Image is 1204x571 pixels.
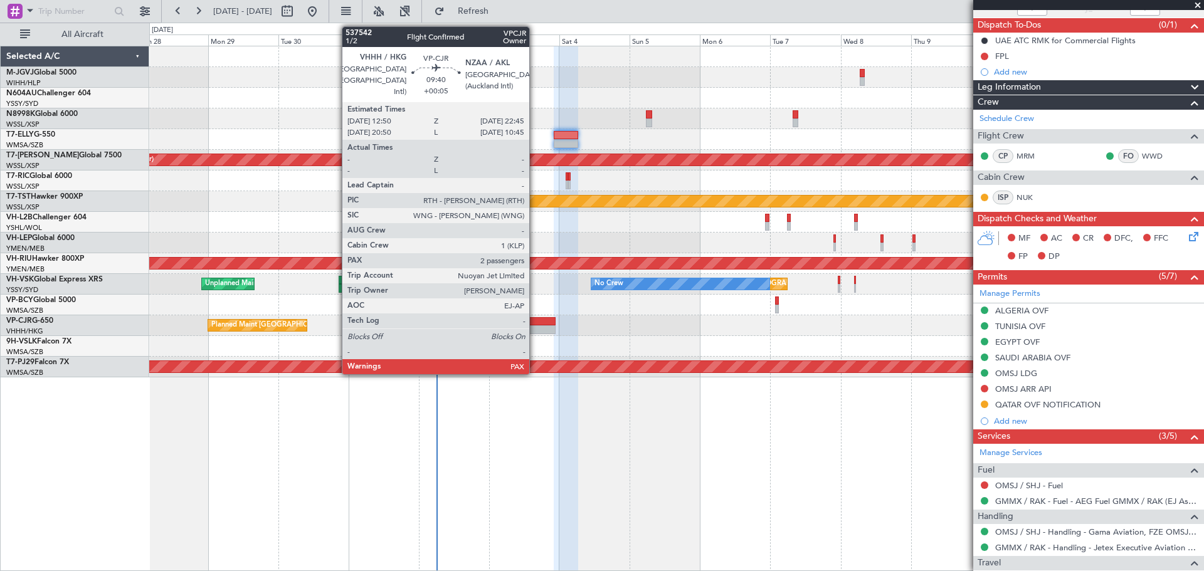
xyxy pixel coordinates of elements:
[6,296,33,304] span: VP-BCY
[1083,233,1094,245] span: CR
[419,34,489,46] div: Thu 2
[995,35,1136,46] div: UAE ATC RMK for Commercial Flights
[978,429,1010,444] span: Services
[995,496,1198,506] a: GMMX / RAK - Fuel - AEG Fuel GMMX / RAK (EJ Asia Only)
[993,191,1013,204] div: ISP
[6,255,84,263] a: VH-RIUHawker 800XP
[6,193,31,201] span: T7-TST
[6,152,79,159] span: T7-[PERSON_NAME]
[6,110,35,118] span: N8998K
[1159,18,1177,31] span: (0/1)
[995,352,1070,363] div: SAUDI ARABIA OVF
[978,170,1025,185] span: Cabin Crew
[6,368,43,377] a: WMSA/SZB
[6,214,33,221] span: VH-L2B
[6,214,87,221] a: VH-L2BChallenger 604
[994,416,1198,426] div: Add new
[1118,149,1139,163] div: FO
[6,182,40,191] a: WSSL/XSP
[911,34,981,46] div: Thu 9
[6,152,122,159] a: T7-[PERSON_NAME]Global 7500
[6,244,45,253] a: YMEN/MEB
[428,1,504,21] button: Refresh
[980,288,1040,300] a: Manage Permits
[6,120,40,129] a: WSSL/XSP
[841,34,911,46] div: Wed 8
[630,34,700,46] div: Sun 5
[6,306,43,315] a: WMSA/SZB
[995,526,1198,537] a: OMSJ / SHJ - Handling - Gama Aviation, FZE OMSJ / SHJ
[6,161,40,170] a: WSSL/XSP
[978,270,1007,285] span: Permits
[995,368,1037,379] div: OMSJ LDG
[6,317,32,325] span: VP-CJR
[594,275,623,293] div: No Crew
[980,113,1034,125] a: Schedule Crew
[6,202,40,212] a: WSSL/XSP
[447,7,500,16] span: Refresh
[6,110,78,118] a: N8998KGlobal 6000
[6,193,83,201] a: T7-TSTHawker 900XP
[700,34,770,46] div: Mon 6
[1048,251,1060,263] span: DP
[995,337,1040,347] div: EGYPT OVF
[995,384,1052,394] div: OMSJ ARR API
[978,556,1001,570] span: Travel
[6,265,45,274] a: YMEN/MEB
[1017,150,1045,162] a: MRM
[6,296,76,304] a: VP-BCYGlobal 5000
[6,285,38,295] a: YSSY/SYD
[6,347,43,357] a: WMSA/SZB
[978,18,1041,33] span: Dispatch To-Dos
[278,34,349,46] div: Tue 30
[6,255,32,263] span: VH-RIU
[6,78,41,88] a: WIHH/HLP
[978,95,999,110] span: Crew
[6,223,42,233] a: YSHL/WOL
[995,321,1045,332] div: TUNISIA OVF
[1017,192,1045,203] a: NUK
[6,172,29,180] span: T7-RIC
[349,34,419,46] div: Wed 1
[205,275,359,293] div: Unplanned Maint Sydney ([PERSON_NAME] Intl)
[138,34,208,46] div: Sun 28
[995,51,1009,61] div: FPL
[489,34,559,46] div: Fri 3
[6,69,34,76] span: M-JGVJ
[980,447,1042,459] a: Manage Services
[770,34,840,46] div: Tue 7
[351,25,372,36] div: [DATE]
[33,30,132,39] span: All Aircraft
[6,131,55,139] a: T7-ELLYG-550
[993,149,1013,163] div: CP
[978,212,1097,226] span: Dispatch Checks and Weather
[1114,233,1133,245] span: DFC,
[6,69,77,76] a: M-JGVJGlobal 5000
[6,90,37,97] span: N604AU
[152,25,173,36] div: [DATE]
[213,6,272,17] span: [DATE] - [DATE]
[14,24,136,45] button: All Aircraft
[6,359,34,366] span: T7-PJ29
[6,172,72,180] a: T7-RICGlobal 6000
[1142,150,1170,162] a: WWD
[995,305,1048,316] div: ALGERIA OVF
[1159,429,1177,443] span: (3/5)
[6,317,53,325] a: VP-CJRG-650
[994,66,1198,77] div: Add new
[978,80,1041,95] span: Leg Information
[1018,233,1030,245] span: MF
[978,510,1013,524] span: Handling
[6,338,37,345] span: 9H-VSLK
[6,338,71,345] a: 9H-VSLKFalcon 7X
[995,399,1101,410] div: QATAR OVF NOTIFICATION
[6,140,43,150] a: WMSA/SZB
[211,316,421,335] div: Planned Maint [GEOGRAPHIC_DATA] ([GEOGRAPHIC_DATA] Intl)
[208,34,278,46] div: Mon 29
[6,234,75,242] a: VH-LEPGlobal 6000
[6,234,32,242] span: VH-LEP
[1159,270,1177,283] span: (5/7)
[6,90,91,97] a: N604AUChallenger 604
[1018,251,1028,263] span: FP
[6,99,38,108] a: YSSY/SYD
